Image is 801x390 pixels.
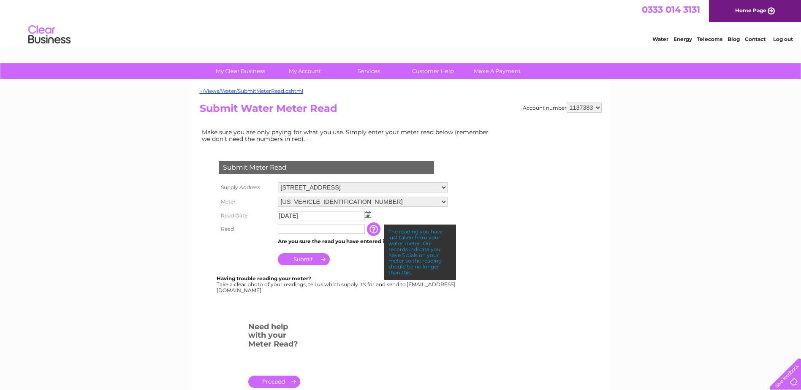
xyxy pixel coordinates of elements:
a: ~/Views/Water/SubmitMeterRead.cshtml [200,88,303,94]
a: Energy [673,36,692,42]
td: Make sure you are only paying for what you use. Simply enter your meter read below (remember we d... [200,127,495,144]
div: Clear Business is a trading name of Verastar Limited (registered in [GEOGRAPHIC_DATA] No. 3667643... [201,5,600,41]
input: Submit [278,253,330,265]
a: My Account [270,63,339,79]
div: Submit Meter Read [219,161,434,174]
th: Read Date [217,209,276,222]
a: My Clear Business [206,63,275,79]
a: Contact [745,36,766,42]
a: 0333 014 3131 [642,4,700,15]
img: logo.png [28,22,71,48]
div: Account number [523,103,602,113]
div: Take a clear photo of your readings, tell us which supply it's for and send to [EMAIL_ADDRESS][DO... [217,276,456,293]
b: Having trouble reading your meter? [217,275,311,282]
h3: Need help with your Meter Read? [248,321,300,353]
h2: Submit Water Meter Read [200,103,602,119]
th: Read [217,222,276,236]
td: Are you sure the read you have entered is correct? [276,236,450,247]
a: Blog [728,36,740,42]
img: ... [365,211,371,218]
a: Customer Help [398,63,468,79]
input: Information [367,222,382,236]
th: Supply Address [217,180,276,195]
a: Services [334,63,404,79]
a: Telecoms [697,36,722,42]
div: The reading you have just taken from your water meter. Our records indicate you have 5 dials on y... [384,225,456,279]
th: Meter [217,195,276,209]
a: Make A Payment [462,63,532,79]
a: . [248,376,300,388]
a: Log out [773,36,793,42]
a: Water [652,36,668,42]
